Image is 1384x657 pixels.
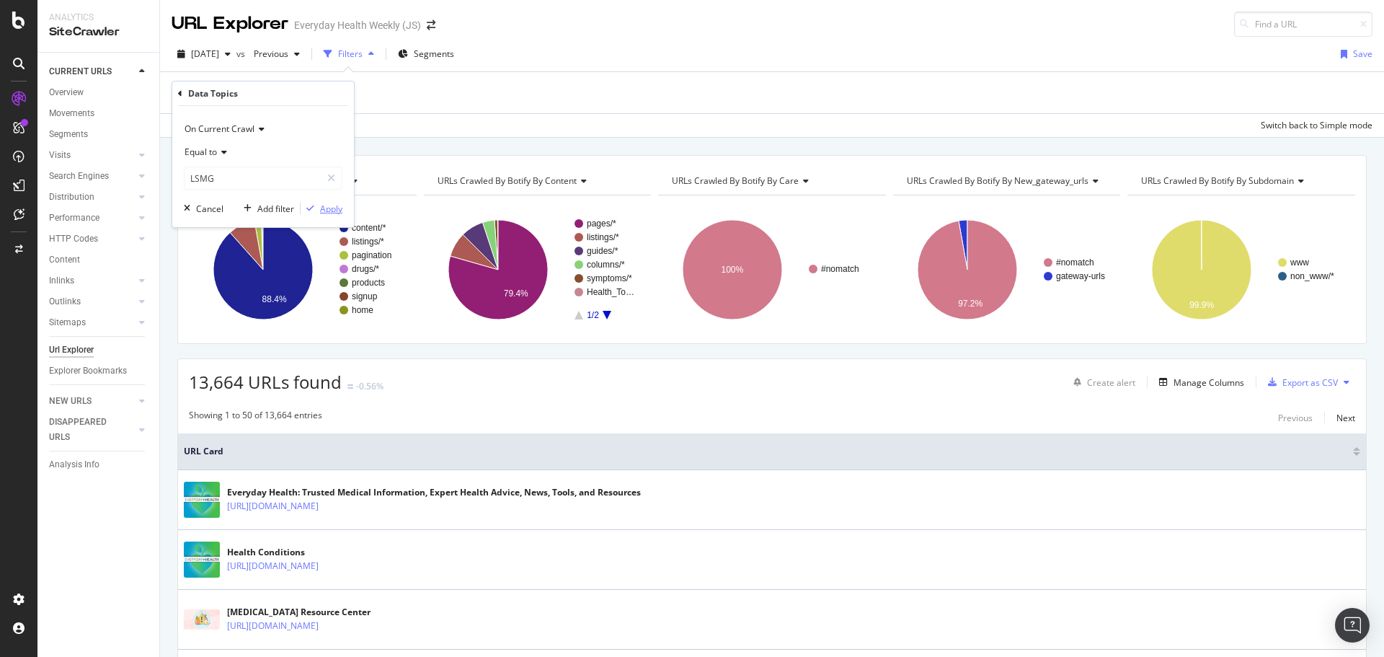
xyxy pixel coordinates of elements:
div: arrow-right-arrow-left [427,20,435,30]
button: Apply [301,201,342,216]
div: DISAPPEARED URLS [49,415,122,445]
span: 2025 Aug. 27th [191,48,219,60]
text: pages/* [587,219,616,229]
button: Manage Columns [1153,374,1244,391]
span: URLs Crawled By Botify By subdomain [1141,175,1294,187]
div: Visits [49,148,71,163]
div: Manage Columns [1174,376,1244,389]
div: Switch back to Simple mode [1261,119,1372,131]
div: Movements [49,106,94,121]
div: Everyday Health Weekly (JS) [294,18,421,32]
span: URLs Crawled By Botify By care [672,175,799,187]
div: Open Intercom Messenger [1335,608,1370,643]
a: [URL][DOMAIN_NAME] [227,499,319,513]
div: Health Conditions [227,546,381,559]
img: main image [184,609,220,630]
svg: A chart. [893,207,1119,332]
a: Analysis Info [49,457,149,472]
svg: A chart. [189,207,414,332]
a: CURRENT URLS [49,64,135,79]
text: pagination [352,250,391,260]
h4: URLs Crawled By Botify By care [669,169,873,193]
text: non_www/* [1290,271,1334,281]
a: Inlinks [49,273,135,288]
button: Export as CSV [1262,371,1338,394]
a: Explorer Bookmarks [49,363,149,379]
div: Sitemaps [49,315,86,330]
text: products [352,278,385,288]
text: #nomatch [821,264,859,274]
div: Cancel [196,203,223,215]
a: DISAPPEARED URLS [49,415,135,445]
span: vs [236,48,248,60]
a: Content [49,252,149,268]
button: Segments [392,43,460,66]
div: Next [1336,412,1355,424]
a: NEW URLS [49,394,135,409]
button: Switch back to Simple mode [1255,114,1372,137]
h4: URLs Crawled By Botify By new_gateway_urls [904,169,1110,193]
div: Outlinks [49,294,81,309]
div: Url Explorer [49,343,94,358]
a: Search Engines [49,169,135,184]
div: Create alert [1087,376,1135,389]
input: Find a URL [1234,12,1372,37]
div: A chart. [1127,207,1353,332]
text: Health_To… [587,287,634,297]
a: Segments [49,127,149,142]
div: Add filter [257,203,294,215]
div: Performance [49,211,99,226]
div: Showing 1 to 50 of 13,664 entries [189,409,322,426]
text: 88.4% [262,294,287,304]
a: Movements [49,106,149,121]
button: Previous [1278,409,1313,426]
button: Previous [248,43,306,66]
span: URLs Crawled By Botify By content [438,175,577,187]
svg: A chart. [658,207,884,332]
div: Previous [1278,412,1313,424]
a: Url Explorer [49,343,149,358]
a: Sitemaps [49,315,135,330]
div: Analytics [49,12,148,24]
a: Performance [49,211,135,226]
div: CURRENT URLS [49,64,112,79]
div: A chart. [424,207,649,332]
text: listings/* [352,237,384,247]
span: Previous [248,48,288,60]
a: HTTP Codes [49,232,135,247]
div: Overview [49,85,84,100]
div: HTTP Codes [49,232,98,247]
div: [MEDICAL_DATA] Resource Center [227,606,381,619]
div: SiteCrawler [49,24,148,40]
div: Save [1353,48,1372,60]
button: Save [1335,43,1372,66]
span: On Current Crawl [185,123,254,135]
span: URLs Crawled By Botify By new_gateway_urls [907,175,1088,187]
a: [URL][DOMAIN_NAME] [227,619,319,633]
text: signup [352,291,378,301]
a: [URL][DOMAIN_NAME] [227,559,319,573]
a: Overview [49,85,149,100]
text: #nomatch [1056,257,1094,268]
div: URL Explorer [172,12,288,36]
text: 100% [722,265,744,275]
div: Data Topics [188,87,238,100]
text: columns/* [587,260,625,270]
a: Distribution [49,190,135,205]
div: -0.56% [356,380,383,392]
text: www [1290,257,1309,268]
a: Outlinks [49,294,135,309]
div: Segments [49,127,88,142]
text: drugs/* [352,264,379,274]
button: Filters [318,43,380,66]
img: main image [184,542,220,578]
button: Add filter [238,201,294,216]
button: Create alert [1068,371,1135,394]
button: [DATE] [172,43,236,66]
div: Analysis Info [49,457,99,472]
text: symptoms/* [587,273,632,283]
img: main image [184,482,220,518]
h4: URLs Crawled By Botify By subdomain [1138,169,1342,193]
text: content/* [352,223,386,233]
